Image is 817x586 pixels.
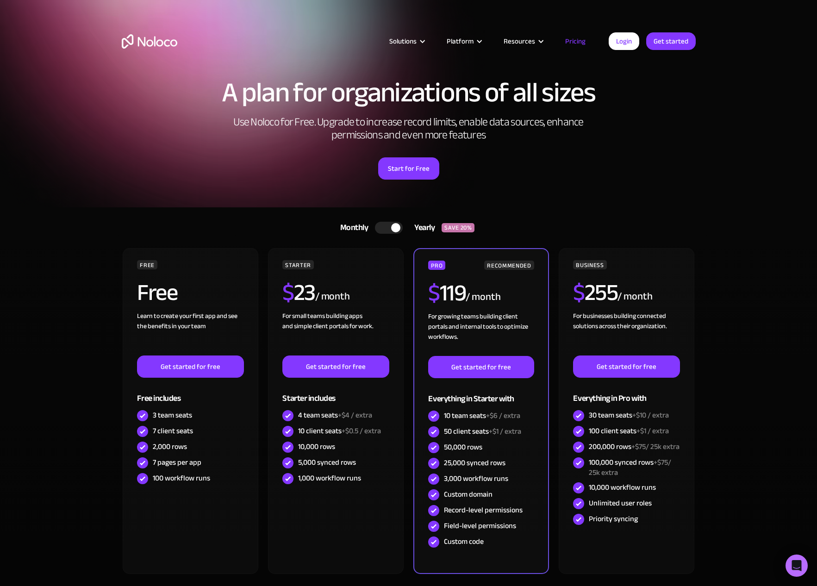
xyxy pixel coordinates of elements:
[428,281,466,305] h2: 119
[122,79,696,106] h1: A plan for organizations of all sizes
[282,355,389,378] a: Get started for free
[342,424,381,438] span: +$0.5 / extra
[444,521,516,531] div: Field-level permissions
[589,442,680,452] div: 200,000 rows
[632,408,669,422] span: +$10 / extra
[428,356,534,378] a: Get started for free
[403,221,442,235] div: Yearly
[444,426,521,436] div: 50 client seats
[153,473,210,483] div: 100 workflow runs
[609,32,639,50] a: Login
[137,281,177,304] h2: Free
[589,482,656,492] div: 10,000 workflow runs
[137,311,243,355] div: Learn to create your first app and see the benefits in your team ‍
[389,35,417,47] div: Solutions
[589,455,671,480] span: +$75/ 25k extra
[298,473,361,483] div: 1,000 workflow runs
[489,424,521,438] span: +$1 / extra
[573,260,606,269] div: BUSINESS
[589,498,652,508] div: Unlimited user roles
[444,536,484,547] div: Custom code
[573,281,617,304] h2: 255
[282,311,389,355] div: For small teams building apps and simple client portals for work. ‍
[617,289,652,304] div: / month
[589,514,638,524] div: Priority syncing
[447,35,474,47] div: Platform
[444,474,508,484] div: 3,000 workflow runs
[573,271,585,314] span: $
[444,458,505,468] div: 25,000 synced rows
[444,489,493,499] div: Custom domain
[435,35,492,47] div: Platform
[428,312,534,356] div: For growing teams building client portals and internal tools to optimize workflows.
[444,442,482,452] div: 50,000 rows
[631,440,680,454] span: +$75/ 25k extra
[444,411,520,421] div: 10 team seats
[282,281,315,304] h2: 23
[329,221,375,235] div: Monthly
[122,34,177,49] a: home
[646,32,696,50] a: Get started
[282,271,294,314] span: $
[298,410,372,420] div: 4 team seats
[282,378,389,408] div: Starter includes
[428,261,445,270] div: PRO
[378,35,435,47] div: Solutions
[137,355,243,378] a: Get started for free
[504,35,535,47] div: Resources
[428,378,534,408] div: Everything in Starter with
[444,505,523,515] div: Record-level permissions
[573,378,680,408] div: Everything in Pro with
[442,223,474,232] div: SAVE 20%
[315,289,350,304] div: / month
[137,260,157,269] div: FREE
[573,355,680,378] a: Get started for free
[466,290,500,305] div: / month
[298,426,381,436] div: 10 client seats
[486,409,520,423] span: +$6 / extra
[298,457,356,468] div: 5,000 synced rows
[378,157,439,180] a: Start for Free
[786,555,808,577] div: Open Intercom Messenger
[338,408,372,422] span: +$4 / extra
[554,35,597,47] a: Pricing
[589,457,680,478] div: 100,000 synced rows
[153,426,193,436] div: 7 client seats
[153,442,187,452] div: 2,000 rows
[589,410,669,420] div: 30 team seats
[153,410,192,420] div: 3 team seats
[428,271,440,315] span: $
[492,35,554,47] div: Resources
[589,426,669,436] div: 100 client seats
[636,424,669,438] span: +$1 / extra
[282,260,313,269] div: STARTER
[484,261,534,270] div: RECOMMENDED
[137,378,243,408] div: Free includes
[224,116,594,142] h2: Use Noloco for Free. Upgrade to increase record limits, enable data sources, enhance permissions ...
[298,442,335,452] div: 10,000 rows
[153,457,201,468] div: 7 pages per app
[573,311,680,355] div: For businesses building connected solutions across their organization. ‍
